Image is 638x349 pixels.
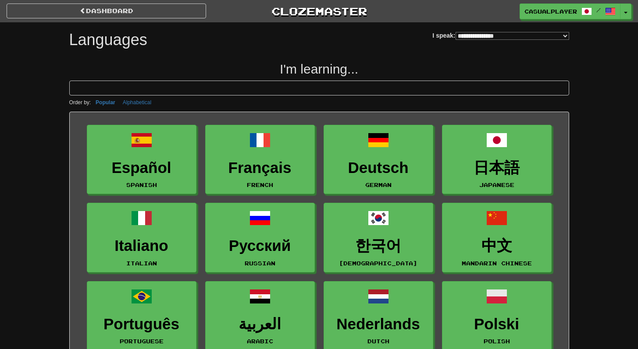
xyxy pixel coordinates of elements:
small: German [365,182,392,188]
small: Spanish [126,182,157,188]
small: [DEMOGRAPHIC_DATA] [339,260,417,266]
small: Dutch [367,338,389,344]
h3: Français [210,159,310,176]
a: casualplayer / [520,4,620,19]
h3: Polski [447,316,547,333]
a: 한국어[DEMOGRAPHIC_DATA] [324,203,433,272]
small: Polish [484,338,510,344]
a: 中文Mandarin Chinese [442,203,552,272]
label: I speak: [432,31,569,40]
a: 日本語Japanese [442,125,552,194]
h3: 日本語 [447,159,547,176]
h3: Italiano [92,237,192,254]
small: French [247,182,273,188]
h3: Español [92,159,192,176]
small: Arabic [247,338,273,344]
small: Russian [245,260,275,266]
small: Portuguese [120,338,164,344]
span: casualplayer [524,7,577,15]
h2: I'm learning... [69,62,569,76]
h3: العربية [210,316,310,333]
small: Mandarin Chinese [462,260,532,266]
h3: Deutsch [328,159,428,176]
h1: Languages [69,31,147,49]
a: ItalianoItalian [87,203,196,272]
small: Japanese [479,182,514,188]
a: dashboard [7,4,206,18]
h3: 한국어 [328,237,428,254]
button: Alphabetical [120,98,154,107]
a: РусскийRussian [205,203,315,272]
h3: Nederlands [328,316,428,333]
a: DeutschGerman [324,125,433,194]
small: Order by: [69,99,91,106]
span: / [596,7,601,13]
a: FrançaisFrench [205,125,315,194]
a: EspañolSpanish [87,125,196,194]
h3: Русский [210,237,310,254]
small: Italian [126,260,157,266]
select: I speak: [456,32,569,40]
h3: 中文 [447,237,547,254]
a: Clozemaster [219,4,419,19]
h3: Português [92,316,192,333]
button: Popular [93,98,118,107]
